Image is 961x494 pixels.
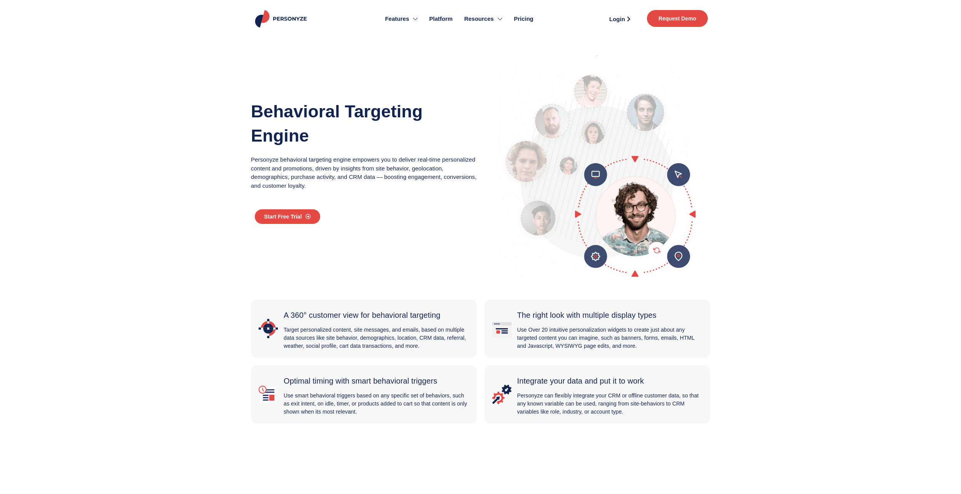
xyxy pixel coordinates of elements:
span: Platform [429,15,453,23]
a: Resources [458,4,508,34]
span: The right look with multiple display types [517,311,657,319]
img: Behavioral Targeting Illustration: A visitor is shown targeted content based on their characteris... [497,67,698,279]
span: Login [609,16,625,22]
p: Target personalized content, site messages, and emails, based on multiple data sources like site ... [284,326,469,350]
a: Pricing [508,4,539,34]
a: Features [379,4,423,34]
span: Integrate your data and put it to work [517,377,644,385]
span: Optimal timing with smart behavioral triggers​ [284,377,437,385]
span: A 360° customer view for behavioral targeting​ [284,311,440,319]
a: Login [600,13,639,25]
h1: Behavioral Targeting Engine [251,99,477,148]
span: Resources [464,15,494,23]
a: Start Free Trial [255,209,320,224]
span: Pricing [514,15,533,23]
a: Request Demo [647,10,708,27]
p: Use smart behavioral triggers based on any specific set of behaviors, such as exit intent, on idl... [284,392,469,416]
span: Request Demo [658,16,696,21]
span: Features [385,15,409,23]
img: Personyze logo [254,10,310,28]
p: Personyze can flexibly integrate your CRM or offline customer data, so that any known variable ca... [517,392,703,416]
p: Personyze behavioral targeting engine empowers you to deliver real-time personalized content and ... [251,155,477,190]
p: Use Over 20 intuitive personalization widgets to create just about any targeted content you can i... [517,326,703,350]
a: Platform [423,4,458,34]
span: Start Free Trial [264,214,302,219]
